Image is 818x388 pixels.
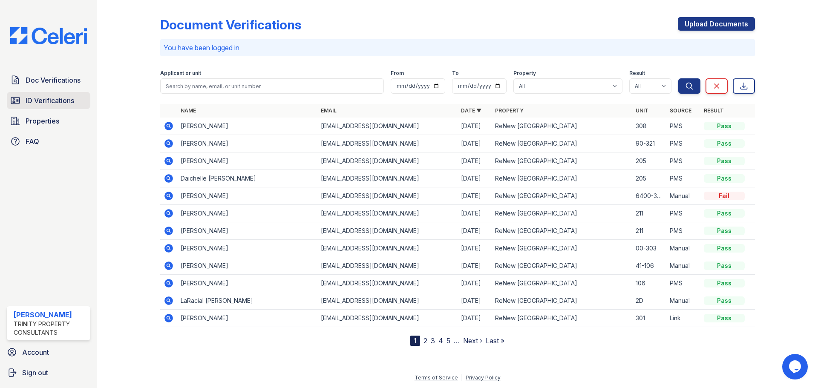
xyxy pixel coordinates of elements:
[177,222,317,240] td: [PERSON_NAME]
[458,310,492,327] td: [DATE]
[177,310,317,327] td: [PERSON_NAME]
[666,240,700,257] td: Manual
[458,275,492,292] td: [DATE]
[704,314,745,322] div: Pass
[181,107,196,114] a: Name
[632,152,666,170] td: 205
[492,240,632,257] td: ReNew [GEOGRAPHIC_DATA]
[14,320,87,337] div: Trinity Property Consultants
[704,262,745,270] div: Pass
[461,107,481,114] a: Date ▼
[461,374,463,381] div: |
[454,336,460,346] span: …
[704,192,745,200] div: Fail
[632,135,666,152] td: 90-321
[177,187,317,205] td: [PERSON_NAME]
[632,292,666,310] td: 2D
[3,364,94,381] a: Sign out
[632,240,666,257] td: 00-303
[704,139,745,148] div: Pass
[458,292,492,310] td: [DATE]
[666,135,700,152] td: PMS
[704,279,745,287] div: Pass
[632,222,666,240] td: 211
[632,275,666,292] td: 106
[458,135,492,152] td: [DATE]
[636,107,648,114] a: Unit
[458,187,492,205] td: [DATE]
[177,135,317,152] td: [PERSON_NAME]
[160,78,384,94] input: Search by name, email, or unit number
[317,187,458,205] td: [EMAIL_ADDRESS][DOMAIN_NAME]
[495,107,524,114] a: Property
[666,170,700,187] td: PMS
[492,118,632,135] td: ReNew [GEOGRAPHIC_DATA]
[632,310,666,327] td: 301
[632,170,666,187] td: 205
[492,205,632,222] td: ReNew [GEOGRAPHIC_DATA]
[666,118,700,135] td: PMS
[177,275,317,292] td: [PERSON_NAME]
[3,344,94,361] a: Account
[492,170,632,187] td: ReNew [GEOGRAPHIC_DATA]
[415,374,458,381] a: Terms of Service
[513,70,536,77] label: Property
[632,118,666,135] td: 308
[704,157,745,165] div: Pass
[632,187,666,205] td: 6400-303
[492,222,632,240] td: ReNew [GEOGRAPHIC_DATA]
[486,336,504,345] a: Last »
[670,107,691,114] a: Source
[782,354,809,379] iframe: chat widget
[704,122,745,130] div: Pass
[704,107,724,114] a: Result
[666,310,700,327] td: Link
[704,174,745,183] div: Pass
[458,240,492,257] td: [DATE]
[704,244,745,253] div: Pass
[632,257,666,275] td: 41-106
[629,70,645,77] label: Result
[7,72,90,89] a: Doc Verifications
[431,336,435,345] a: 3
[321,107,337,114] a: Email
[317,118,458,135] td: [EMAIL_ADDRESS][DOMAIN_NAME]
[666,292,700,310] td: Manual
[666,257,700,275] td: Manual
[463,336,482,345] a: Next ›
[22,368,48,378] span: Sign out
[666,187,700,205] td: Manual
[317,292,458,310] td: [EMAIL_ADDRESS][DOMAIN_NAME]
[666,275,700,292] td: PMS
[438,336,443,345] a: 4
[317,310,458,327] td: [EMAIL_ADDRESS][DOMAIN_NAME]
[492,135,632,152] td: ReNew [GEOGRAPHIC_DATA]
[704,296,745,305] div: Pass
[492,275,632,292] td: ReNew [GEOGRAPHIC_DATA]
[317,257,458,275] td: [EMAIL_ADDRESS][DOMAIN_NAME]
[666,222,700,240] td: PMS
[458,205,492,222] td: [DATE]
[26,136,39,147] span: FAQ
[177,118,317,135] td: [PERSON_NAME]
[423,336,427,345] a: 2
[22,347,49,357] span: Account
[7,92,90,109] a: ID Verifications
[160,17,301,32] div: Document Verifications
[14,310,87,320] div: [PERSON_NAME]
[317,222,458,240] td: [EMAIL_ADDRESS][DOMAIN_NAME]
[317,135,458,152] td: [EMAIL_ADDRESS][DOMAIN_NAME]
[632,205,666,222] td: 211
[177,257,317,275] td: [PERSON_NAME]
[666,152,700,170] td: PMS
[704,227,745,235] div: Pass
[160,70,201,77] label: Applicant or unit
[391,70,404,77] label: From
[26,75,81,85] span: Doc Verifications
[458,222,492,240] td: [DATE]
[458,170,492,187] td: [DATE]
[492,187,632,205] td: ReNew [GEOGRAPHIC_DATA]
[317,240,458,257] td: [EMAIL_ADDRESS][DOMAIN_NAME]
[492,257,632,275] td: ReNew [GEOGRAPHIC_DATA]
